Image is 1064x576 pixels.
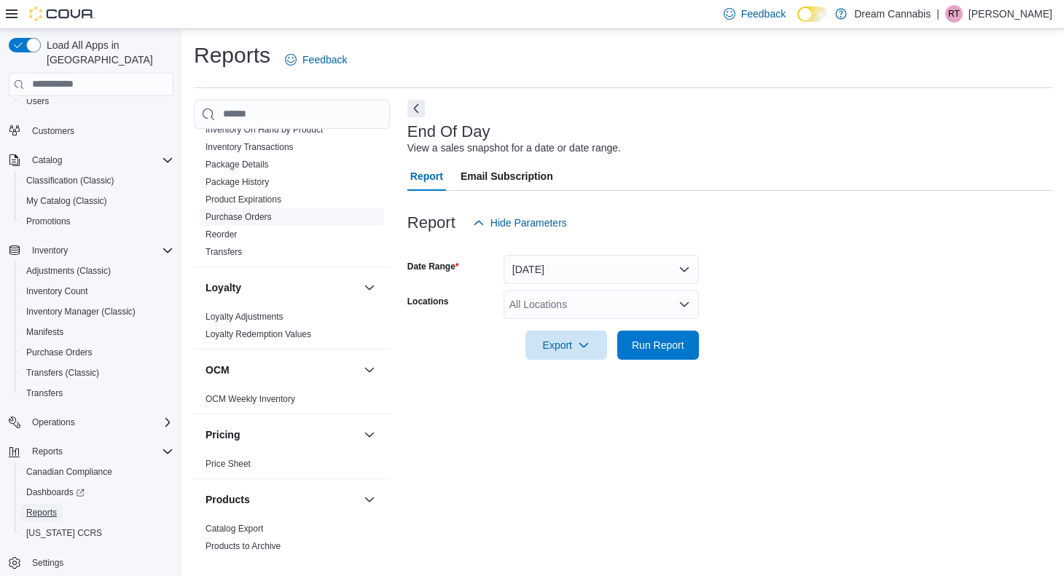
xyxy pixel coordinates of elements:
button: Users [15,91,179,111]
span: Products to Archive [206,540,281,552]
a: Customers [26,122,80,140]
span: Reorder [206,229,237,240]
span: Feedback [302,52,347,67]
a: Products to Archive [206,541,281,551]
button: Reports [3,441,179,462]
button: Products [206,492,358,507]
a: OCM Weekly Inventory [206,394,295,404]
span: Loyalty Adjustments [206,311,283,323]
span: Reports [26,443,173,460]
button: Export [525,331,607,360]
p: Dream Cannabis [854,5,931,23]
label: Locations [407,296,449,307]
div: View a sales snapshot for a date or date range. [407,141,621,156]
span: Package Details [206,159,269,170]
button: Pricing [206,427,358,442]
button: Customers [3,120,179,141]
span: Adjustments (Classic) [20,262,173,280]
button: Promotions [15,211,179,232]
div: Pricing [194,455,390,478]
a: Classification (Classic) [20,172,120,189]
span: Purchase Orders [20,344,173,361]
button: Catalog [3,150,179,170]
button: Reports [15,502,179,523]
a: Purchase Orders [206,212,272,222]
a: Purchase Orders [20,344,98,361]
a: Loyalty Redemption Values [206,329,311,339]
span: Adjustments (Classic) [26,265,111,277]
span: Classification (Classic) [26,175,114,186]
span: Package History [206,176,269,188]
span: OCM Weekly Inventory [206,393,295,405]
h3: Products [206,492,250,507]
button: Operations [26,414,81,431]
span: Dashboards [26,486,85,498]
span: My Catalog (Classic) [26,195,107,207]
span: Washington CCRS [20,524,173,542]
span: Price Sheet [206,458,251,470]
a: Settings [26,554,69,572]
span: Reports [20,504,173,521]
div: Robert Taylor [945,5,963,23]
a: Loyalty Adjustments [206,312,283,322]
span: Users [26,95,49,107]
button: Next [407,100,425,117]
span: Settings [26,553,173,572]
span: Purchase Orders [206,211,272,223]
a: Price Sheet [206,459,251,469]
a: Package Details [206,159,269,170]
button: Inventory Count [15,281,179,301]
span: Inventory Count [26,285,88,297]
a: Transfers (Classic) [20,364,105,382]
a: Promotions [20,213,77,230]
span: Transfers [26,387,63,399]
label: Date Range [407,261,459,272]
button: OCM [361,361,378,379]
a: Inventory Transactions [206,142,294,152]
a: Feedback [279,45,353,74]
h3: OCM [206,363,230,377]
button: Inventory [3,240,179,261]
button: Run Report [617,331,699,360]
a: Inventory On Hand by Product [206,125,323,135]
span: Product Expirations [206,194,281,205]
a: Reports [20,504,63,521]
div: Loyalty [194,308,390,349]
h3: Pricing [206,427,240,442]
span: Inventory Count [20,283,173,300]
span: Canadian Compliance [26,466,112,478]
span: Inventory [32,245,68,256]
div: Products [194,520,390,561]
button: Canadian Compliance [15,462,179,482]
h3: Report [407,214,455,232]
span: Inventory Transactions [206,141,294,153]
span: Hide Parameters [490,216,567,230]
span: Settings [32,557,63,569]
a: Dashboards [15,482,179,502]
span: Purchase Orders [26,347,93,358]
span: [US_STATE] CCRS [26,527,102,539]
span: Transfers [20,384,173,402]
a: [US_STATE] CCRS [20,524,108,542]
span: Reports [26,507,57,518]
span: Export [534,331,598,360]
button: [DATE] [504,255,699,284]
span: Dark Mode [797,22,798,23]
span: Promotions [20,213,173,230]
button: Adjustments (Classic) [15,261,179,281]
span: Report [410,162,443,191]
img: Cova [29,7,95,21]
span: Customers [32,125,74,137]
a: Product Expirations [206,194,281,205]
span: Transfers (Classic) [26,367,99,379]
span: Canadian Compliance [20,463,173,481]
button: My Catalog (Classic) [15,191,179,211]
span: Operations [32,417,75,428]
span: Inventory [26,242,173,259]
div: Inventory [194,51,390,267]
button: Open list of options [678,299,690,310]
span: Manifests [20,323,173,341]
span: Catalog [26,151,173,169]
span: My Catalog (Classic) [20,192,173,210]
button: Settings [3,552,179,573]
